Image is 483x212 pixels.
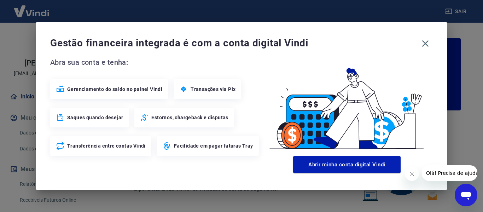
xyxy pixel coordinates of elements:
[67,114,123,121] span: Saques quando desejar
[261,57,433,153] img: Good Billing
[67,86,162,93] span: Gerenciamento do saldo no painel Vindi
[50,36,418,50] span: Gestão financeira integrada é com a conta digital Vindi
[67,142,146,149] span: Transferência entre contas Vindi
[191,86,235,93] span: Transações via Pix
[151,114,228,121] span: Estornos, chargeback e disputas
[455,184,477,206] iframe: Botão para abrir a janela de mensagens
[174,142,253,149] span: Facilidade em pagar faturas Tray
[422,165,477,181] iframe: Mensagem da empresa
[50,57,261,68] span: Abra sua conta e tenha:
[4,5,59,11] span: Olá! Precisa de ajuda?
[293,156,401,173] button: Abrir minha conta digital Vindi
[405,167,419,181] iframe: Fechar mensagem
